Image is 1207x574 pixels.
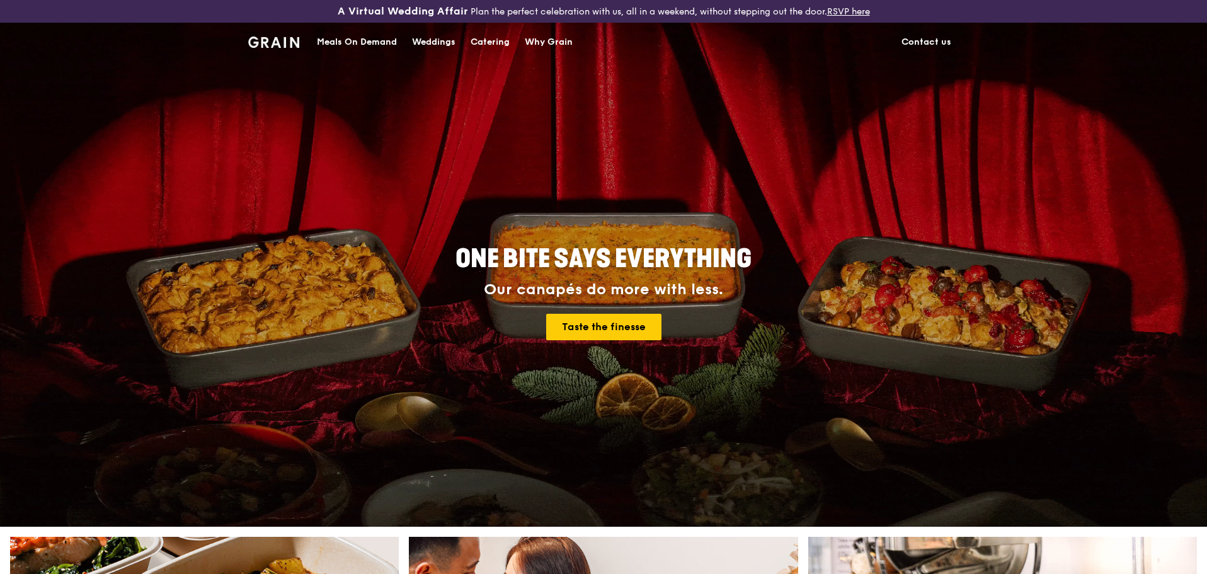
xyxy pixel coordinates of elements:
span: ONE BITE SAYS EVERYTHING [455,244,752,274]
div: Weddings [412,23,455,61]
div: Our canapés do more with less. [377,281,830,299]
a: Taste the finesse [546,314,661,340]
h3: A Virtual Wedding Affair [338,5,468,18]
div: Plan the perfect celebration with us, all in a weekend, without stepping out the door. [241,5,966,18]
a: Why Grain [517,23,580,61]
img: Grain [248,37,299,48]
a: Catering [463,23,517,61]
div: Meals On Demand [317,23,397,61]
a: Contact us [894,23,959,61]
a: RSVP here [827,6,870,17]
a: GrainGrain [248,22,299,60]
div: Why Grain [525,23,573,61]
a: Weddings [404,23,463,61]
div: Catering [471,23,510,61]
